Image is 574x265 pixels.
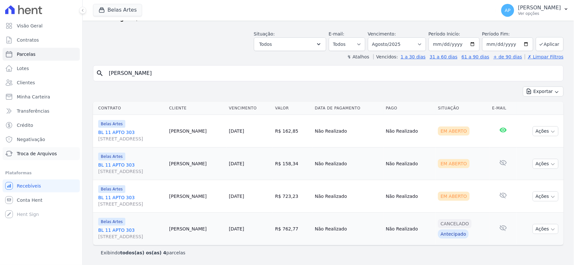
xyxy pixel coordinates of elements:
div: Antecipado [438,229,469,239]
button: Exportar [523,87,564,97]
button: AP [PERSON_NAME] Ver opções [496,1,574,19]
i: search [96,69,104,77]
th: Situação [435,102,490,115]
label: ↯ Atalhos [347,54,369,59]
label: Período Inicío: [429,31,460,36]
td: [PERSON_NAME] [167,213,226,245]
span: Troca de Arquivos [17,150,57,157]
span: Lotes [17,65,29,72]
span: Minha Carteira [17,94,50,100]
a: [DATE] [229,128,244,134]
button: Ações [533,159,558,169]
b: todos(as) os(as) 4 [120,250,166,255]
span: [STREET_ADDRESS] [98,201,164,207]
td: Não Realizado [383,180,436,213]
td: Não Realizado [312,213,383,245]
a: Clientes [3,76,80,89]
button: Ações [533,224,558,234]
span: [STREET_ADDRESS] [98,233,164,240]
span: Negativação [17,136,45,143]
td: Não Realizado [383,148,436,180]
td: Não Realizado [312,148,383,180]
td: [PERSON_NAME] [167,148,226,180]
a: 61 a 90 dias [462,54,489,59]
span: Belas Artes [98,185,125,193]
th: Contrato [93,102,167,115]
a: Crédito [3,119,80,132]
p: Ver opções [518,11,561,16]
span: Recebíveis [17,183,41,189]
span: Parcelas [17,51,36,57]
label: E-mail: [329,31,345,36]
a: BL 11 APTO 303[STREET_ADDRESS] [98,227,164,240]
label: Situação: [254,31,275,36]
td: Não Realizado [383,115,436,148]
label: Período Fim: [482,31,533,37]
span: Transferências [17,108,49,114]
a: Minha Carteira [3,90,80,103]
button: Belas Artes [93,4,142,16]
a: Conta Hent [3,194,80,207]
a: ✗ Limpar Filtros [525,54,564,59]
td: R$ 762,77 [273,213,312,245]
td: Não Realizado [312,180,383,213]
span: Contratos [17,37,39,43]
a: Parcelas [3,48,80,61]
a: [DATE] [229,161,244,166]
th: E-mail [490,102,517,115]
button: Ações [533,126,558,136]
span: Conta Hent [17,197,42,203]
span: Crédito [17,122,33,128]
th: Data de Pagamento [312,102,383,115]
span: Belas Artes [98,218,125,226]
input: Buscar por nome do lote ou do cliente [105,67,561,80]
a: Recebíveis [3,179,80,192]
span: [STREET_ADDRESS] [98,168,164,175]
span: Belas Artes [98,153,125,160]
label: Vencimento: [368,31,396,36]
div: Em Aberto [438,192,470,201]
a: Visão Geral [3,19,80,32]
div: Plataformas [5,169,77,177]
p: [PERSON_NAME] [518,5,561,11]
td: [PERSON_NAME] [167,180,226,213]
a: Troca de Arquivos [3,147,80,160]
td: [PERSON_NAME] [167,115,226,148]
th: Pago [383,102,436,115]
a: [DATE] [229,226,244,231]
th: Cliente [167,102,226,115]
td: Não Realizado [383,213,436,245]
a: [DATE] [229,194,244,199]
a: 31 a 60 dias [430,54,457,59]
td: R$ 158,34 [273,148,312,180]
a: BL 11 APTO 303[STREET_ADDRESS] [98,162,164,175]
span: Visão Geral [17,23,43,29]
div: Em Aberto [438,127,470,136]
span: Belas Artes [98,120,125,128]
a: Transferências [3,105,80,117]
td: Não Realizado [312,115,383,148]
p: Exibindo parcelas [101,250,185,256]
label: Vencidos: [373,54,398,59]
th: Valor [273,102,312,115]
div: Cancelado [438,219,472,228]
span: Clientes [17,79,35,86]
a: BL 11 APTO 303[STREET_ADDRESS] [98,129,164,142]
span: AP [505,8,511,13]
span: Todos [259,40,272,48]
a: BL 11 APTO 303[STREET_ADDRESS] [98,194,164,207]
a: Contratos [3,34,80,46]
button: Aplicar [536,37,564,51]
a: 1 a 30 dias [401,54,426,59]
a: + de 90 dias [494,54,522,59]
button: Todos [254,37,326,51]
button: Ações [533,191,558,201]
a: Lotes [3,62,80,75]
span: [STREET_ADDRESS] [98,136,164,142]
a: Negativação [3,133,80,146]
td: R$ 723,23 [273,180,312,213]
td: R$ 162,85 [273,115,312,148]
th: Vencimento [226,102,273,115]
div: Em Aberto [438,159,470,168]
